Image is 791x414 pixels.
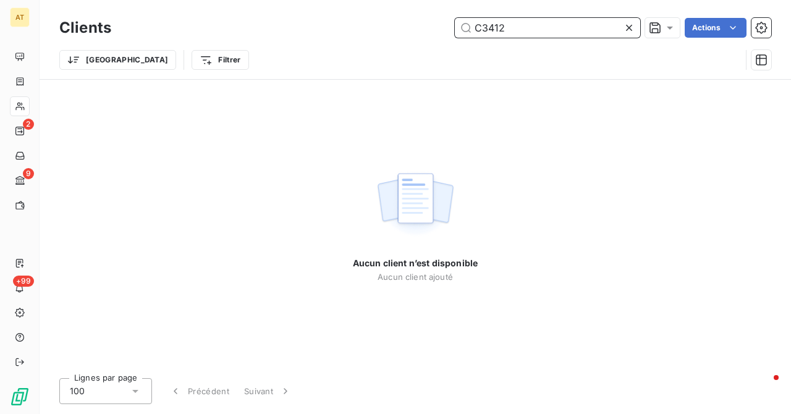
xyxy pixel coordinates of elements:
span: 100 [70,385,85,397]
iframe: Intercom live chat [749,372,779,402]
span: 9 [23,168,34,179]
button: Filtrer [192,50,248,70]
a: 2 [10,121,29,141]
h3: Clients [59,17,111,39]
button: Précédent [162,378,237,404]
input: Rechercher [455,18,640,38]
a: 9 [10,171,29,190]
span: 2 [23,119,34,130]
div: AT [10,7,30,27]
button: Actions [685,18,747,38]
button: [GEOGRAPHIC_DATA] [59,50,176,70]
img: empty state [376,166,455,243]
span: Aucun client n’est disponible [353,257,478,269]
span: Aucun client ajouté [378,272,453,282]
button: Suivant [237,378,299,404]
img: Logo LeanPay [10,387,30,407]
span: +99 [13,276,34,287]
